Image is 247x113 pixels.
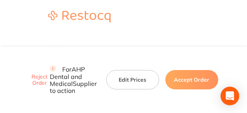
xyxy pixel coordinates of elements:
div: Open Intercom Messenger [221,87,239,105]
button: Edit Prices [106,70,159,90]
img: Restocq logo [40,11,118,22]
p: For AHP Dental and Medical Supplier to action [50,65,97,94]
button: Reject Order [29,74,50,87]
a: Restocq logo [40,11,118,24]
button: Accept Order [165,70,218,90]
